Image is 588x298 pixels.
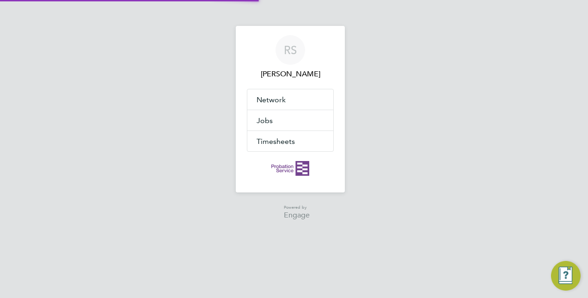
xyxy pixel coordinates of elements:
span: Network [257,95,286,104]
button: Timesheets [247,131,333,151]
a: Powered byEngage [271,204,310,219]
nav: Main navigation [236,26,345,192]
span: Engage [284,211,310,219]
span: Jobs [257,116,273,125]
span: RS [284,44,297,56]
button: Engage Resource Center [551,261,581,291]
span: Timesheets [257,137,295,146]
img: probationservice-logo-retina.png [271,161,309,176]
button: Network [247,89,333,110]
button: Jobs [247,110,333,130]
a: Go to home page [247,161,334,176]
a: RS[PERSON_NAME] [247,35,334,80]
span: Rebecca Smalls [247,68,334,80]
span: Powered by [284,204,310,211]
